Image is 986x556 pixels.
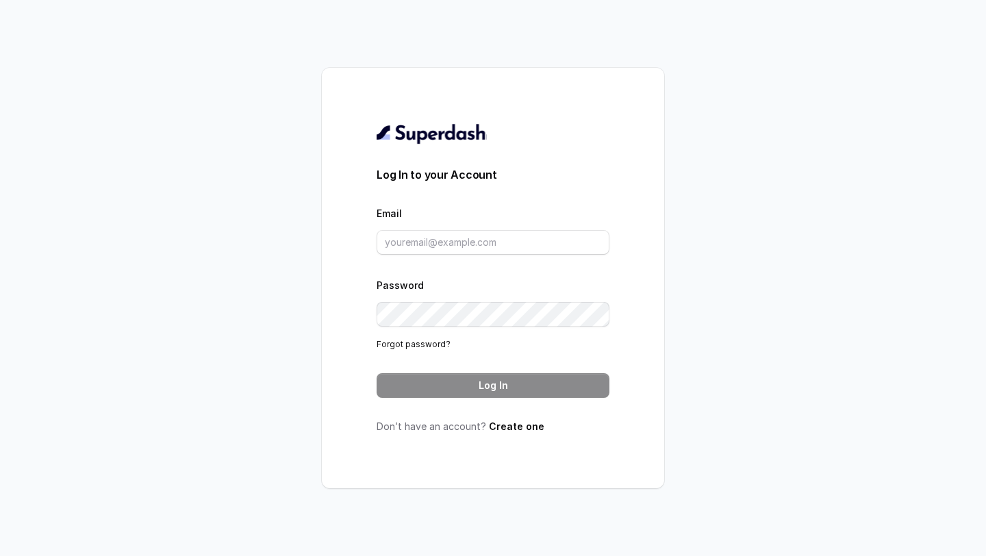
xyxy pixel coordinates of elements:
button: Log In [377,373,609,398]
img: light.svg [377,123,487,144]
input: youremail@example.com [377,230,609,255]
a: Create one [489,420,544,432]
h3: Log In to your Account [377,166,609,183]
label: Email [377,207,402,219]
p: Don’t have an account? [377,420,609,433]
label: Password [377,279,424,291]
a: Forgot password? [377,339,451,349]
